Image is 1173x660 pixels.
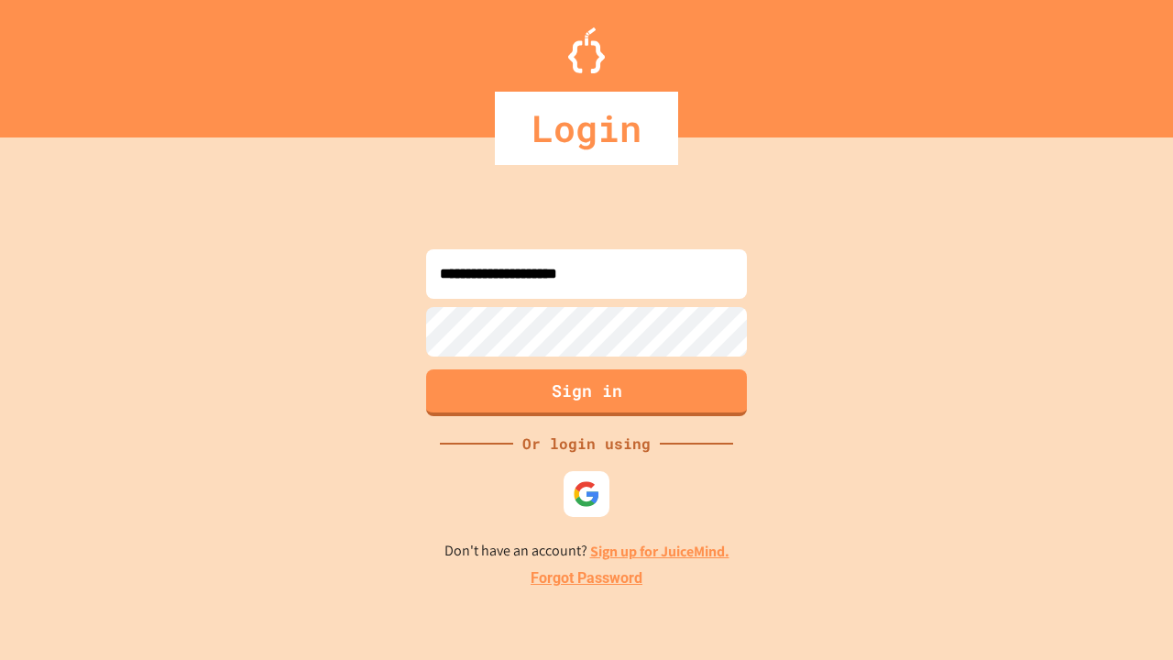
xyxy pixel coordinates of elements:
button: Sign in [426,369,747,416]
img: Logo.svg [568,27,605,73]
a: Forgot Password [531,567,642,589]
div: Login [495,92,678,165]
img: google-icon.svg [573,480,600,508]
div: Or login using [513,433,660,455]
p: Don't have an account? [444,540,729,563]
a: Sign up for JuiceMind. [590,542,729,561]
